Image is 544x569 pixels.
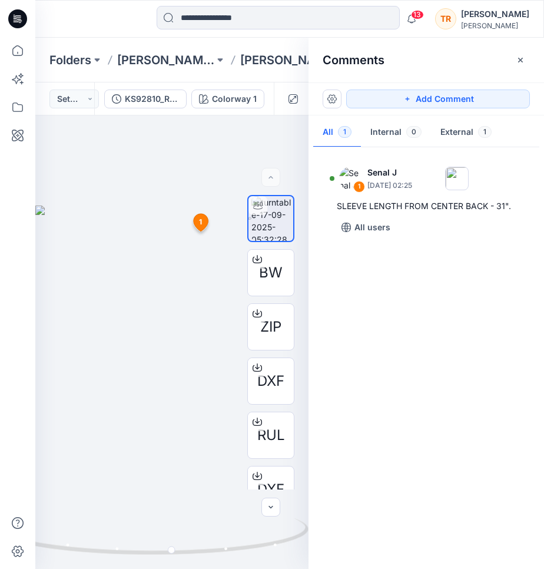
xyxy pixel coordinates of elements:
div: SLEEVE LENGTH FROM CENTER BACK - 31". [337,199,516,213]
a: [PERSON_NAME] SPADE [DATE] [240,52,337,68]
span: BW [259,262,283,283]
button: All users [337,218,395,237]
p: [DATE] 02:25 [367,180,412,191]
a: Folders [49,52,91,68]
div: 1 [353,181,365,193]
span: 0 [406,126,422,138]
img: turntable-17-09-2025-05:32:28 [251,196,293,241]
h2: Comments [323,53,384,67]
div: TR [435,8,456,29]
button: Colorway 1 [191,90,264,108]
button: KS92810_REV1 [104,90,187,108]
div: Colorway 1 [212,92,257,105]
button: External [431,118,501,148]
span: DXF [257,479,284,500]
div: [PERSON_NAME] [461,7,529,21]
div: KS92810_REV1 [125,92,179,105]
span: 1 [478,126,492,138]
div: [PERSON_NAME] [461,21,529,30]
a: [PERSON_NAME] Spade [117,52,214,68]
span: 1 [338,126,351,138]
span: ZIP [260,316,281,338]
span: RUL [257,425,285,446]
p: Senal J [367,166,412,180]
button: Add Comment [346,90,530,108]
button: Internal [361,118,431,148]
p: All users [354,220,390,234]
button: Details [307,90,326,108]
span: 13 [411,10,424,19]
span: DXF [257,370,284,392]
button: All [313,118,361,148]
img: Senal J [339,167,363,190]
